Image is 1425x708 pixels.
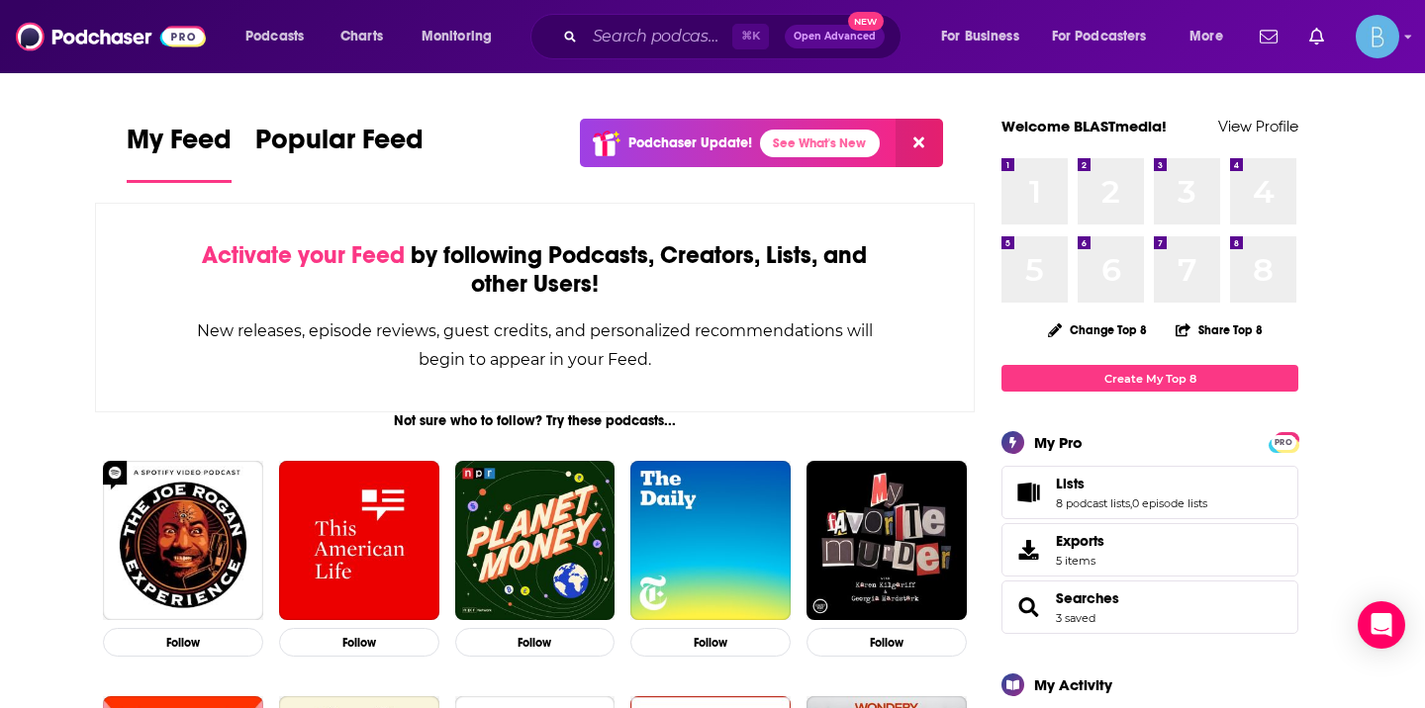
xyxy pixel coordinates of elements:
span: Charts [340,23,383,50]
button: Follow [103,628,263,657]
a: 0 episode lists [1132,496,1207,510]
span: For Podcasters [1052,23,1147,50]
img: This American Life [279,461,439,621]
button: open menu [927,21,1044,52]
img: The Joe Rogan Experience [103,461,263,621]
img: Planet Money [455,461,616,621]
span: PRO [1272,435,1295,450]
p: Podchaser Update! [628,134,752,151]
a: PRO [1272,434,1295,449]
button: Change Top 8 [1036,317,1159,342]
button: Show profile menu [1356,15,1399,58]
img: Podchaser - Follow, Share and Rate Podcasts [16,18,206,55]
button: open menu [408,21,518,52]
a: Searches [1056,589,1119,607]
span: Searches [1001,580,1298,634]
div: New releases, episode reviews, guest credits, and personalized recommendations will begin to appe... [195,316,875,374]
span: For Business [941,23,1019,50]
span: Activate your Feed [202,240,405,270]
a: See What's New [760,130,880,157]
a: Searches [1008,593,1048,621]
span: 5 items [1056,554,1104,568]
span: New [848,12,884,31]
span: Popular Feed [255,123,424,168]
span: Logged in as BLASTmedia [1356,15,1399,58]
span: More [1189,23,1223,50]
span: Monitoring [422,23,492,50]
button: open menu [1039,21,1176,52]
a: 3 saved [1056,611,1095,625]
div: Search podcasts, credits, & more... [549,14,920,59]
div: Open Intercom Messenger [1358,601,1405,649]
input: Search podcasts, credits, & more... [585,21,732,52]
a: Show notifications dropdown [1252,20,1285,53]
a: Show notifications dropdown [1301,20,1332,53]
span: ⌘ K [732,24,769,49]
button: Open AdvancedNew [785,25,885,48]
div: Not sure who to follow? Try these podcasts... [95,412,975,429]
a: Create My Top 8 [1001,365,1298,392]
span: Lists [1056,475,1085,492]
div: My Pro [1034,433,1083,452]
span: Podcasts [245,23,304,50]
img: User Profile [1356,15,1399,58]
button: open menu [1176,21,1248,52]
img: My Favorite Murder with Karen Kilgariff and Georgia Hardstark [807,461,967,621]
div: My Activity [1034,675,1112,694]
button: open menu [232,21,330,52]
a: Lists [1008,479,1048,506]
a: Welcome BLASTmedia! [1001,117,1167,135]
img: The Daily [630,461,791,621]
span: , [1130,496,1132,510]
button: Follow [807,628,967,657]
a: Popular Feed [255,123,424,183]
div: by following Podcasts, Creators, Lists, and other Users! [195,241,875,299]
span: Lists [1001,466,1298,519]
span: My Feed [127,123,232,168]
a: My Feed [127,123,232,183]
span: Exports [1008,536,1048,564]
a: Lists [1056,475,1207,492]
button: Follow [279,628,439,657]
button: Follow [455,628,616,657]
span: Exports [1056,532,1104,550]
a: Exports [1001,523,1298,576]
button: Follow [630,628,791,657]
button: Share Top 8 [1175,310,1264,349]
a: 8 podcast lists [1056,496,1130,510]
a: View Profile [1218,117,1298,135]
span: Open Advanced [794,32,876,42]
a: Charts [328,21,395,52]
